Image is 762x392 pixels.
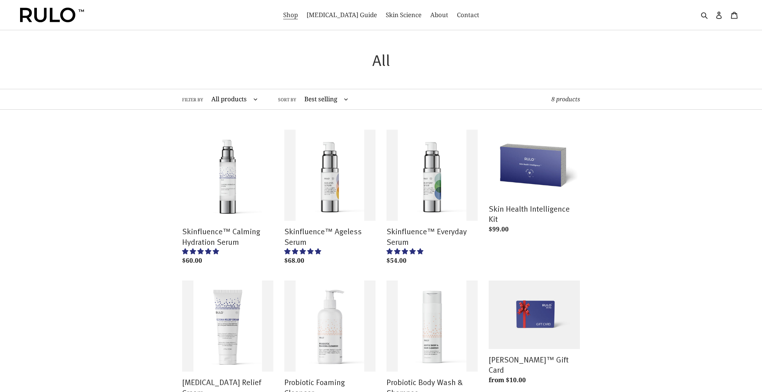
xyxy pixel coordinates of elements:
a: Skin Science [382,9,425,21]
span: [MEDICAL_DATA] Guide [307,11,377,19]
img: Rulo™ Skin [20,8,84,22]
a: [MEDICAL_DATA] Guide [303,9,381,21]
a: About [427,9,452,21]
label: Sort by [278,97,296,103]
h1: All [182,50,580,69]
span: Shop [283,11,298,19]
span: Skin Science [386,11,422,19]
a: Contact [453,9,483,21]
a: Shop [280,9,301,21]
label: Filter by [182,97,203,103]
span: Contact [457,11,479,19]
span: 8 products [551,95,580,103]
span: About [430,11,448,19]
